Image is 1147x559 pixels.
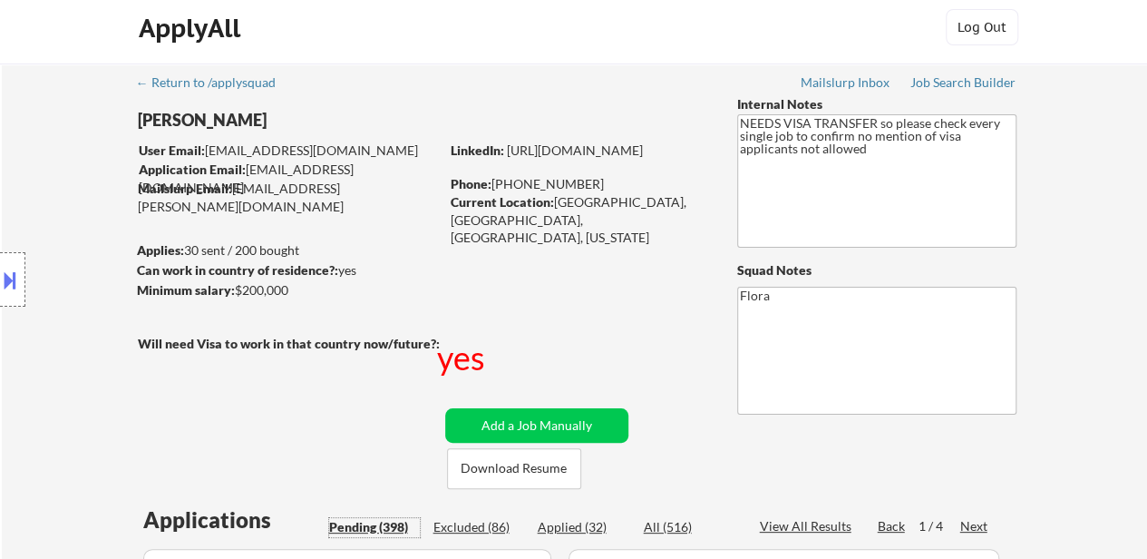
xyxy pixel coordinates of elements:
button: Add a Job Manually [445,408,628,443]
strong: Phone: [451,176,491,191]
div: Back [878,517,907,535]
div: Excluded (86) [433,518,524,536]
div: Applied (32) [538,518,628,536]
a: ← Return to /applysquad [136,75,293,93]
div: All (516) [644,518,734,536]
div: Job Search Builder [910,76,1016,89]
div: Internal Notes [737,95,1016,113]
div: ← Return to /applysquad [136,76,293,89]
div: Squad Notes [737,261,1016,279]
div: [PHONE_NUMBER] [451,175,707,193]
div: 1 / 4 [919,517,960,535]
button: Download Resume [447,448,581,489]
div: Next [960,517,989,535]
div: ApplyAll [139,13,246,44]
div: Pending (398) [329,518,420,536]
a: Mailslurp Inbox [801,75,891,93]
a: [URL][DOMAIN_NAME] [507,142,643,158]
div: [GEOGRAPHIC_DATA], [GEOGRAPHIC_DATA], [GEOGRAPHIC_DATA], [US_STATE] [451,193,707,247]
div: View All Results [760,517,857,535]
div: [PERSON_NAME] [138,109,510,132]
div: Mailslurp Inbox [801,76,891,89]
button: Log Out [946,9,1018,45]
div: Applications [143,509,323,531]
div: yes [437,335,489,380]
a: Job Search Builder [910,75,1016,93]
strong: LinkedIn: [451,142,504,158]
strong: Current Location: [451,194,554,210]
